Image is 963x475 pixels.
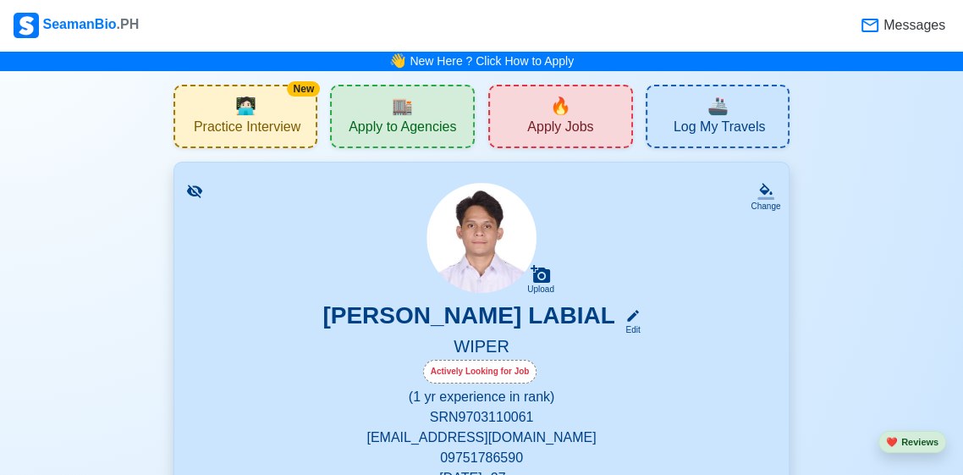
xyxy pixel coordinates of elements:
p: 09751786590 [195,448,769,468]
p: [EMAIL_ADDRESS][DOMAIN_NAME] [195,428,769,448]
p: (1 yr experience in rank) [195,387,769,407]
h3: [PERSON_NAME] LABIAL [322,301,614,336]
div: SeamanBio [14,13,139,38]
span: agencies [392,93,413,119]
span: travel [707,93,729,119]
div: Upload [527,284,554,295]
div: Actively Looking for Job [423,360,537,384]
span: Practice Interview [194,119,300,140]
a: New Here ? Click How to Apply [410,54,574,68]
button: heartReviews [878,431,946,454]
span: new [550,93,571,119]
span: heart [886,437,898,447]
p: SRN 9703110061 [195,407,769,428]
span: Apply Jobs [527,119,593,140]
div: Change [751,200,780,213]
h5: WIPER [195,336,769,360]
img: Logo [14,13,39,38]
div: New [287,81,320,97]
span: interview [235,93,256,119]
span: Log My Travels [674,119,765,140]
div: Edit [619,323,641,336]
span: .PH [117,17,140,31]
span: Apply to Agencies [349,119,456,140]
span: bell [385,47,410,74]
span: Messages [880,15,945,36]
